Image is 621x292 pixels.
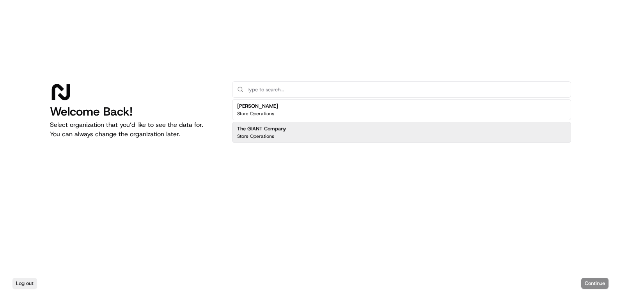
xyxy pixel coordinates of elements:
[247,82,566,97] input: Type to search...
[12,278,37,289] button: Log out
[237,125,286,132] h2: The GIANT Company
[50,105,220,119] h1: Welcome Back!
[237,103,278,110] h2: [PERSON_NAME]
[237,133,274,139] p: Store Operations
[237,110,274,117] p: Store Operations
[232,98,571,144] div: Suggestions
[50,120,220,139] p: Select organization that you’d like to see the data for. You can always change the organization l...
